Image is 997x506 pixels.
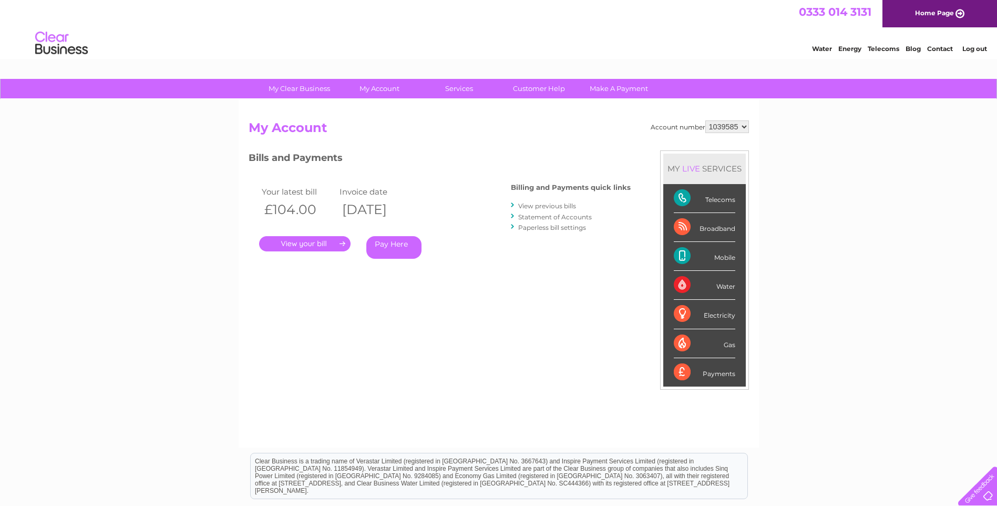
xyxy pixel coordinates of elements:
[416,79,502,98] a: Services
[663,154,746,184] div: MY SERVICES
[868,45,899,53] a: Telecoms
[838,45,861,53] a: Energy
[518,224,586,231] a: Paperless bill settings
[251,6,747,51] div: Clear Business is a trading name of Verastar Limited (registered in [GEOGRAPHIC_DATA] No. 3667643...
[259,199,337,220] th: £104.00
[518,213,592,221] a: Statement of Accounts
[674,358,735,387] div: Payments
[518,202,576,210] a: View previous bills
[674,242,735,271] div: Mobile
[799,5,871,18] a: 0333 014 3131
[336,79,423,98] a: My Account
[575,79,662,98] a: Make A Payment
[511,184,631,191] h4: Billing and Payments quick links
[35,27,88,59] img: logo.png
[496,79,582,98] a: Customer Help
[962,45,987,53] a: Log out
[812,45,832,53] a: Water
[259,236,351,251] a: .
[337,199,415,220] th: [DATE]
[249,150,631,169] h3: Bills and Payments
[674,271,735,300] div: Water
[366,236,422,259] a: Pay Here
[249,120,749,140] h2: My Account
[674,329,735,358] div: Gas
[651,120,749,133] div: Account number
[906,45,921,53] a: Blog
[674,184,735,213] div: Telecoms
[680,164,702,174] div: LIVE
[927,45,953,53] a: Contact
[337,185,415,199] td: Invoice date
[674,213,735,242] div: Broadband
[259,185,337,199] td: Your latest bill
[256,79,343,98] a: My Clear Business
[674,300,735,329] div: Electricity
